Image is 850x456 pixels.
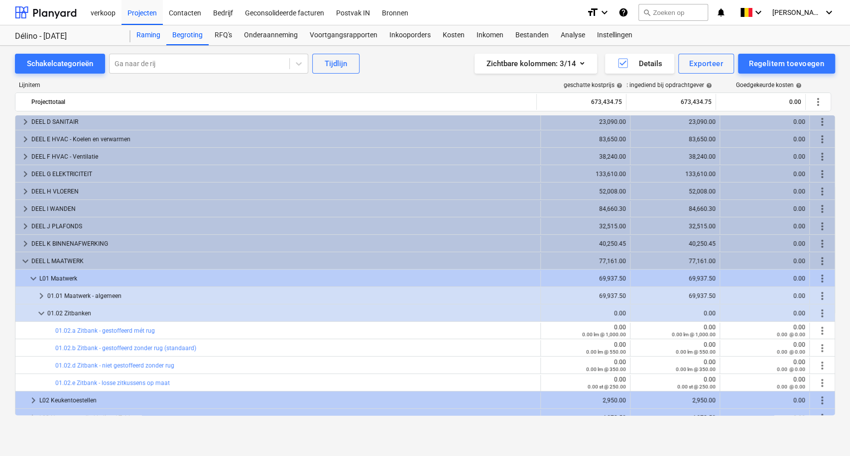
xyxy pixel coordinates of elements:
[634,223,716,230] div: 32,515.00
[545,118,626,125] div: 23,090.00
[816,168,828,180] span: Meer acties
[689,57,723,70] div: Exporteer
[27,273,39,284] span: keyboard_arrow_down
[816,290,828,302] span: Meer acties
[31,149,536,165] div: DEEL F HVAC - Ventilatie
[724,275,805,282] div: 0.00
[816,273,828,284] span: Meer acties
[31,94,532,110] div: Projecttotaal
[816,116,828,128] span: Meer acties
[555,25,591,45] a: Analyse
[27,412,39,424] span: keyboard_arrow_right
[545,171,626,178] div: 133,610.00
[599,6,610,18] i: keyboard_arrow_down
[738,54,835,74] button: Regelitem toevoegen
[509,25,555,45] a: Bestanden
[19,203,31,215] span: keyboard_arrow_right
[724,205,805,212] div: 0.00
[55,362,174,369] a: 01.02.d Zitbank - niet gestoffeerd zonder rug
[47,288,536,304] div: 01.01 Maatwerk - algemeen
[545,188,626,195] div: 52,008.00
[676,349,716,355] small: 0.00 lm @ 550.00
[638,4,708,21] button: Zoeken op
[471,25,509,45] div: Inkomen
[617,57,662,70] div: Details
[816,412,828,424] span: Meer acties
[724,376,805,390] div: 0.00
[677,384,716,389] small: 0.00 st @ 250.00
[777,384,805,389] small: 0.00 @ 0.00
[55,345,196,352] a: 01.02.b Zitbank - gestoffeerd zonder rug (standaard)
[130,25,166,45] a: Raming
[591,25,638,45] a: Instellingen
[736,82,802,89] div: Goedgekeurde kosten
[586,349,626,355] small: 0.00 lm @ 550.00
[634,359,716,372] div: 0.00
[209,25,238,45] a: RFQ's
[816,151,828,163] span: Meer acties
[166,25,209,45] div: Begroting
[720,94,801,110] div: 0.00
[823,6,835,18] i: keyboard_arrow_down
[816,185,828,197] span: Meer acties
[724,171,805,178] div: 0.00
[676,366,716,372] small: 0.00 lm @ 350.00
[27,394,39,406] span: keyboard_arrow_right
[545,240,626,247] div: 40,250.45
[634,240,716,247] div: 40,250.45
[704,83,712,89] span: help
[312,54,360,74] button: Tijdlijn
[634,414,716,421] div: 4,273.50
[475,54,597,74] button: Zichtbare kolommen:3/14
[634,397,716,404] div: 2,950.00
[724,359,805,372] div: 0.00
[618,6,628,18] i: Kennis basis
[545,414,626,421] div: 4,273.50
[752,6,764,18] i: keyboard_arrow_down
[816,133,828,145] span: Meer acties
[19,185,31,197] span: keyboard_arrow_right
[19,133,31,145] span: keyboard_arrow_right
[724,240,805,247] div: 0.00
[31,218,536,234] div: DEEL J PLAFONDS
[772,8,822,16] span: [PERSON_NAME]
[31,166,536,182] div: DEEL G ELEKTRICITEIT
[812,96,824,108] span: Meer acties
[545,324,626,338] div: 0.00
[545,376,626,390] div: 0.00
[586,366,626,372] small: 0.00 lm @ 350.00
[634,205,716,212] div: 84,660.30
[816,360,828,371] span: Meer acties
[634,341,716,355] div: 0.00
[724,324,805,338] div: 0.00
[437,25,471,45] div: Kosten
[634,258,716,265] div: 77,161.00
[19,116,31,128] span: keyboard_arrow_right
[634,324,716,338] div: 0.00
[39,410,536,426] div: L03 Houten wandbekleding / Tabletten
[304,25,383,45] a: Voortgangsrapporten
[31,183,536,199] div: DEEL H VLOEREN
[609,82,712,89] div: Budget ingediend bij opdrachtgever
[816,307,828,319] span: Meer acties
[605,54,674,74] button: Details
[545,310,626,317] div: 0.00
[749,57,824,70] div: Regelitem toevoegen
[545,136,626,143] div: 83,650.00
[545,341,626,355] div: 0.00
[19,238,31,250] span: keyboard_arrow_right
[545,258,626,265] div: 77,161.00
[486,57,585,70] div: Zichtbare kolommen : 3/14
[31,114,536,130] div: DEEL D SANITAIR
[724,414,805,421] div: 0.00
[777,366,805,372] small: 0.00 @ 0.00
[19,220,31,232] span: keyboard_arrow_right
[31,236,536,252] div: DEEL K BINNENAFWERKING
[39,392,536,408] div: L02 Keukentoestellen
[545,223,626,230] div: 32,515.00
[816,255,828,267] span: Meer acties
